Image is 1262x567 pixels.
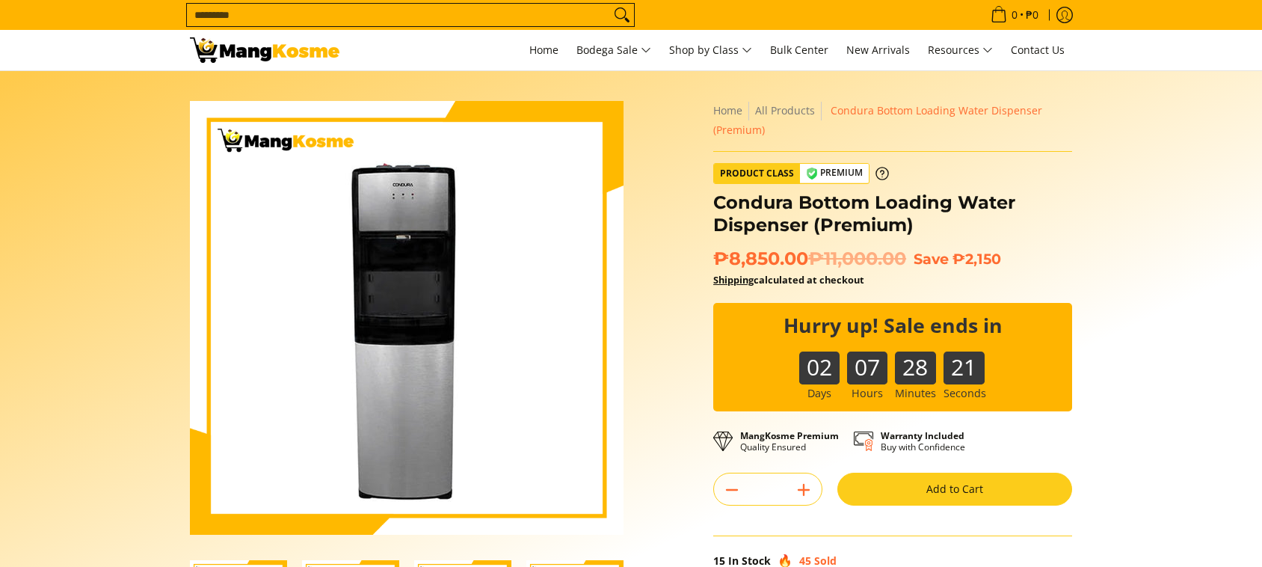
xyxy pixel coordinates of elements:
[895,352,935,369] b: 28
[190,101,624,535] img: Condura Bottom Loading Water Dispenser (Premium)
[837,473,1072,506] button: Add to Cart
[529,43,558,57] span: Home
[1009,10,1020,20] span: 0
[986,7,1043,23] span: •
[576,41,651,60] span: Bodega Sale
[740,430,839,453] p: Quality Ensured
[1024,10,1041,20] span: ₱0
[662,30,760,70] a: Shop by Class
[713,191,1072,236] h1: Condura Bottom Loading Water Dispenser (Premium)
[806,168,818,180] img: premium-badge-icon.webp
[713,103,1042,137] span: Condura Bottom Loading Water Dispenser (Premium)
[713,248,906,270] span: ₱8,850.00
[952,250,1001,268] span: ₱2,150
[808,248,906,270] del: ₱11,000.00
[1011,43,1065,57] span: Contact Us
[354,30,1072,70] nav: Main Menu
[799,352,840,369] b: 02
[847,352,887,369] b: 07
[839,30,917,70] a: New Arrivals
[740,429,839,442] strong: MangKosme Premium
[914,250,949,268] span: Save
[713,103,742,117] a: Home
[881,430,965,453] p: Buy with Confidence
[928,41,993,60] span: Resources
[920,30,1000,70] a: Resources
[522,30,566,70] a: Home
[714,164,800,183] span: Product Class
[669,41,752,60] span: Shop by Class
[800,164,869,183] span: Premium
[770,43,828,57] span: Bulk Center
[1003,30,1072,70] a: Contact Us
[569,30,659,70] a: Bodega Sale
[846,43,910,57] span: New Arrivals
[881,429,964,442] strong: Warranty Included
[610,4,634,26] button: Search
[755,103,815,117] a: All Products
[714,478,750,502] button: Subtract
[713,273,754,286] a: Shipping
[713,163,889,184] a: Product Class Premium
[190,37,339,63] img: Condura Bottom Loading Water Dispenser l Mang Kosme
[944,352,984,369] b: 21
[713,101,1072,140] nav: Breadcrumbs
[786,478,822,502] button: Add
[713,273,864,286] strong: calculated at checkout
[763,30,836,70] a: Bulk Center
